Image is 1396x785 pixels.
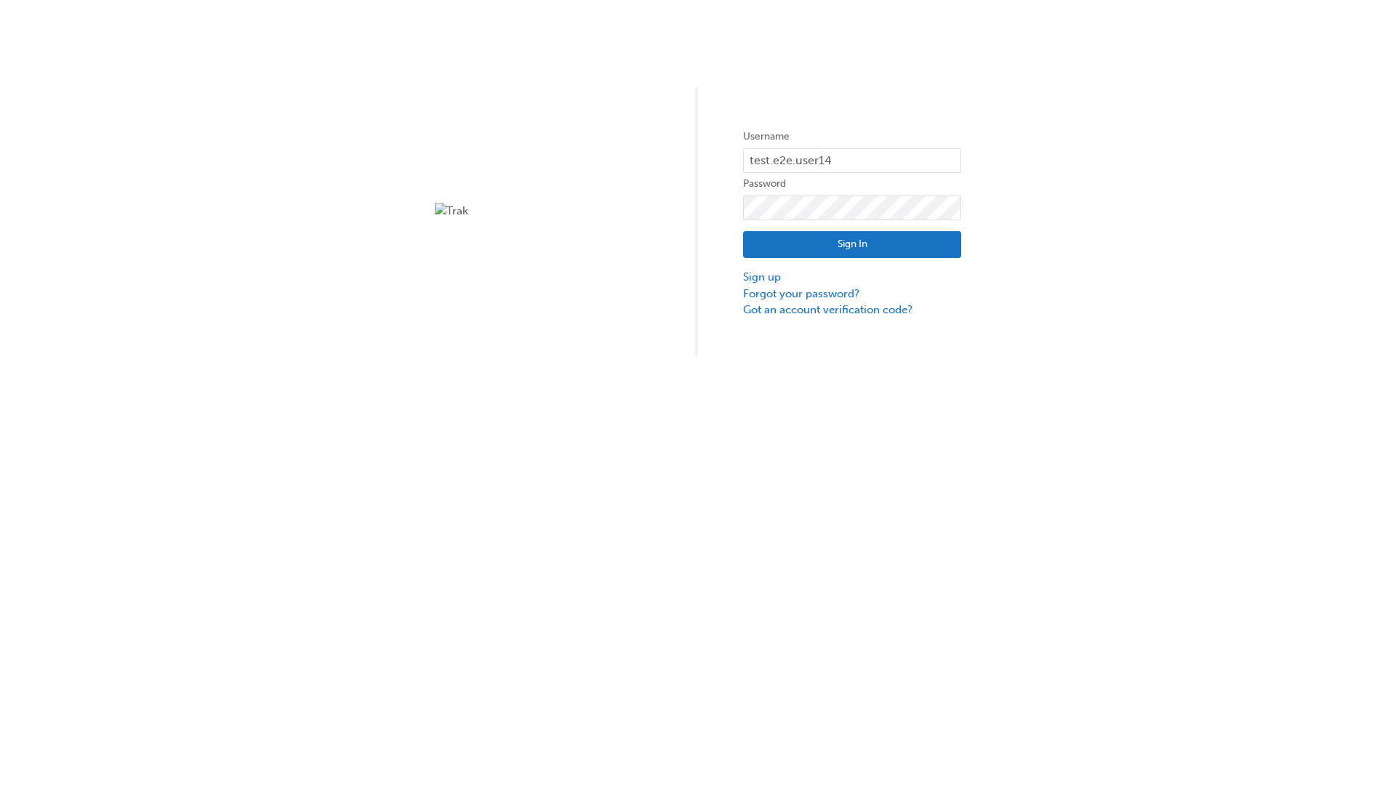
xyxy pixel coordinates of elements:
[743,175,961,193] label: Password
[743,128,961,145] label: Username
[743,302,961,318] a: Got an account verification code?
[743,148,961,173] input: Username
[743,269,961,286] a: Sign up
[743,231,961,259] button: Sign In
[743,286,961,302] a: Forgot your password?
[435,203,653,220] img: Trak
